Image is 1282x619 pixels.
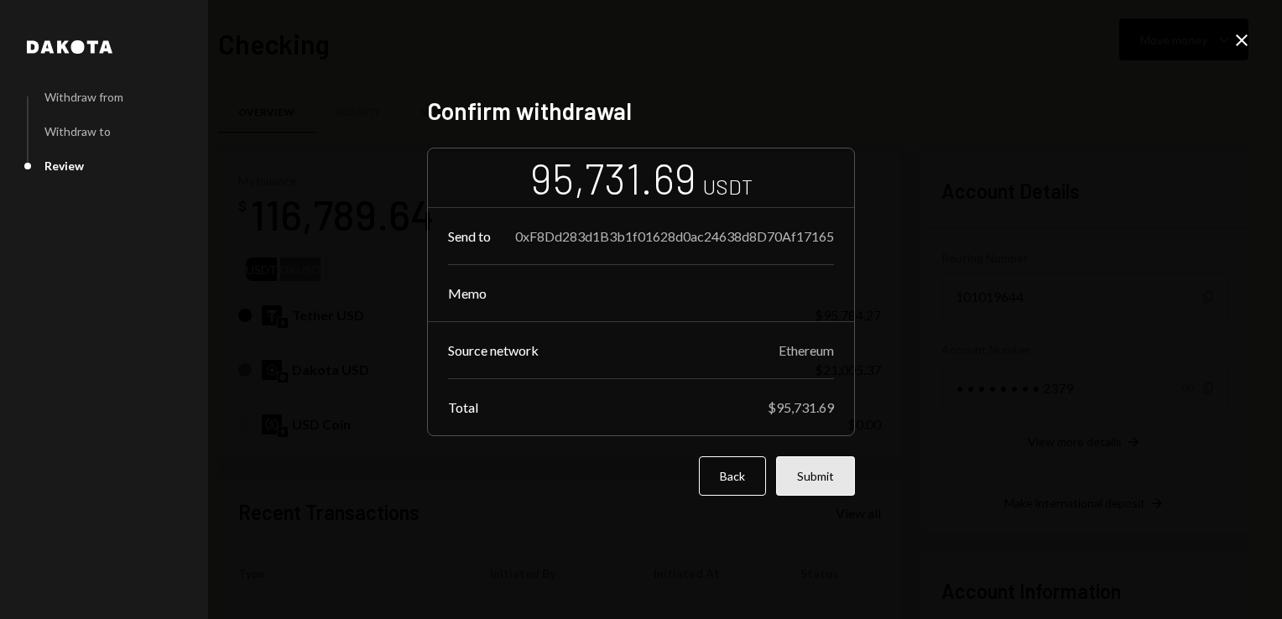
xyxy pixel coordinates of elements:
div: Memo [448,285,487,301]
div: Send to [448,228,491,244]
div: 0xF8Dd283d1B3b1f01628d0ac24638d8D70Af17165 [515,228,834,244]
div: $95,731.69 [768,399,834,415]
div: Total [448,399,478,415]
h2: Confirm withdrawal [427,95,855,127]
div: Review [44,159,84,173]
button: Submit [776,456,855,496]
div: Source network [448,342,539,358]
div: 95,731.69 [530,152,696,205]
div: Ethereum [779,342,834,358]
div: Withdraw from [44,90,123,104]
div: USDT [703,173,753,200]
button: Back [699,456,766,496]
div: Withdraw to [44,124,111,138]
